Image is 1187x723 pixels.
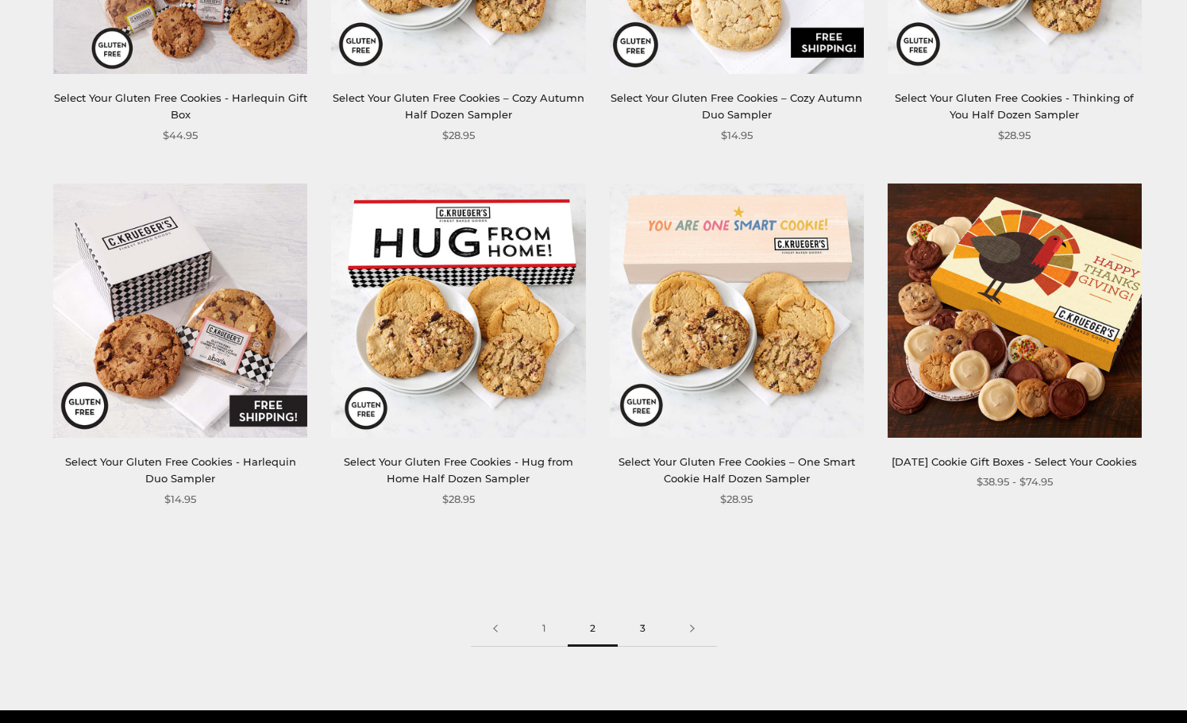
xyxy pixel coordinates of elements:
[720,491,753,508] span: $28.95
[610,184,864,438] img: Select Your Gluten Free Cookies – One Smart Cookie Half Dozen Sampler
[13,663,164,710] iframe: Sign Up via Text for Offers
[520,611,568,647] a: 1
[611,91,862,121] a: Select Your Gluten Free Cookies – Cozy Autumn Duo Sampler
[331,184,585,438] img: Select Your Gluten Free Cookies - Hug from Home Half Dozen Sampler
[54,91,307,121] a: Select Your Gluten Free Cookies - Harlequin Gift Box
[333,91,584,121] a: Select Your Gluten Free Cookies – Cozy Autumn Half Dozen Sampler
[442,491,475,508] span: $28.95
[568,611,618,647] span: 2
[668,611,717,647] a: Next page
[471,611,520,647] a: Previous page
[619,455,855,485] a: Select Your Gluten Free Cookies – One Smart Cookie Half Dozen Sampler
[721,127,753,144] span: $14.95
[442,127,475,144] span: $28.95
[895,91,1134,121] a: Select Your Gluten Free Cookies - Thinking of You Half Dozen Sampler
[53,184,307,438] img: Select Your Gluten Free Cookies - Harlequin Duo Sampler
[618,611,668,647] a: 3
[65,455,296,485] a: Select Your Gluten Free Cookies - Harlequin Duo Sampler
[888,184,1142,438] img: Thanksgiving Cookie Gift Boxes - Select Your Cookies
[163,127,198,144] span: $44.95
[998,127,1031,144] span: $28.95
[892,455,1137,468] a: [DATE] Cookie Gift Boxes - Select Your Cookies
[977,474,1053,490] span: $38.95 - $74.95
[344,455,573,485] a: Select Your Gluten Free Cookies - Hug from Home Half Dozen Sampler
[164,491,196,508] span: $14.95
